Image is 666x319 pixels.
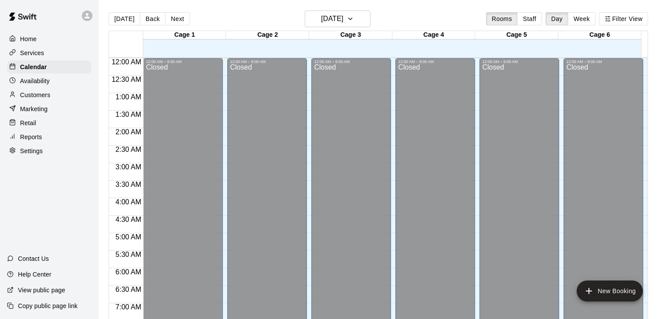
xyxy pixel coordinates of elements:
[18,270,51,279] p: Help Center
[113,181,144,188] span: 3:30 AM
[517,12,542,25] button: Staff
[321,13,343,25] h6: [DATE]
[7,116,92,130] a: Retail
[20,49,44,57] p: Services
[305,11,370,27] button: [DATE]
[7,32,92,46] a: Home
[568,12,596,25] button: Week
[113,198,144,206] span: 4:00 AM
[20,105,48,113] p: Marketing
[558,31,641,39] div: Cage 6
[226,31,309,39] div: Cage 2
[113,233,144,241] span: 5:00 AM
[113,163,144,171] span: 3:00 AM
[230,60,304,64] div: 12:00 AM – 9:00 AM
[113,268,144,276] span: 6:00 AM
[109,76,144,83] span: 12:30 AM
[7,60,92,74] a: Calendar
[599,12,648,25] button: Filter View
[109,12,140,25] button: [DATE]
[113,128,144,136] span: 2:00 AM
[113,216,144,223] span: 4:30 AM
[140,12,166,25] button: Back
[486,12,518,25] button: Rooms
[113,251,144,258] span: 5:30 AM
[20,91,50,99] p: Customers
[20,119,36,127] p: Retail
[482,60,557,64] div: 12:00 AM – 9:00 AM
[7,74,92,88] a: Availability
[143,31,226,39] div: Cage 1
[7,144,92,158] a: Settings
[475,31,558,39] div: Cage 5
[113,286,144,293] span: 6:30 AM
[165,12,190,25] button: Next
[18,254,49,263] p: Contact Us
[314,60,388,64] div: 12:00 AM – 9:00 AM
[566,60,641,64] div: 12:00 AM – 9:00 AM
[113,303,144,311] span: 7:00 AM
[7,88,92,102] a: Customers
[113,146,144,153] span: 2:30 AM
[7,46,92,60] a: Services
[113,93,144,101] span: 1:00 AM
[20,77,50,85] p: Availability
[109,58,144,66] span: 12:00 AM
[146,60,220,64] div: 12:00 AM – 9:00 AM
[20,35,37,43] p: Home
[577,280,643,301] button: add
[7,130,92,144] a: Reports
[546,12,568,25] button: Day
[18,286,65,294] p: View public page
[309,31,392,39] div: Cage 3
[7,102,92,116] a: Marketing
[392,31,476,39] div: Cage 4
[20,63,47,71] p: Calendar
[113,111,144,118] span: 1:30 AM
[20,147,43,155] p: Settings
[398,60,472,64] div: 12:00 AM – 9:00 AM
[20,133,42,141] p: Reports
[18,301,78,310] p: Copy public page link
